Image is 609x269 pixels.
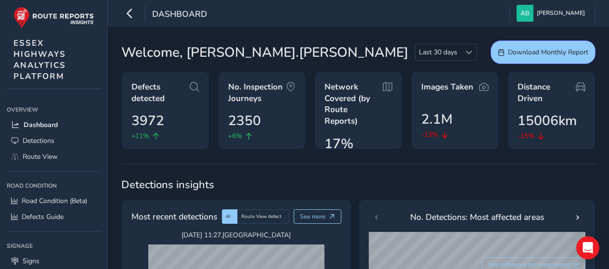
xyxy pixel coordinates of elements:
span: 15006km [518,111,577,131]
span: Signs [23,256,39,266]
a: Road Condition (Beta) [7,193,101,209]
div: Route View defect [237,209,289,224]
div: Signage [7,239,101,253]
span: -13% [421,129,438,140]
button: See more [294,209,341,224]
span: -15% [518,131,534,141]
span: [DATE] 11:27 , [GEOGRAPHIC_DATA] [148,231,324,240]
span: No. Inspection Journeys [228,81,286,104]
span: Most recent detections [131,210,217,223]
span: 3972 [131,111,164,131]
a: Signs [7,253,101,269]
span: +11% [131,131,149,141]
span: Detections [23,136,54,145]
span: Download Monthly Report [508,48,588,57]
span: +6% [228,131,242,141]
span: Road Condition (Beta) [22,196,87,205]
span: Route View [23,152,58,161]
span: Detections insights [121,178,596,192]
span: Distance Driven [518,81,576,104]
button: [PERSON_NAME] [517,5,588,22]
span: 17% [324,134,353,154]
span: Defects detected [131,81,190,104]
a: Route View [7,149,101,165]
span: Network Covered (by Route Reports) [324,81,383,127]
span: 2350 [228,111,261,131]
span: Dashboard [24,120,58,129]
div: Overview [7,102,101,117]
span: ESSEX HIGHWAYS ANALYTICS PLATFORM [13,38,66,82]
a: Defects Guide [7,209,101,225]
span: Dashboard [152,8,207,22]
img: rr logo [13,7,94,28]
span: No. Detections: Most affected areas [410,211,544,223]
span: AI [226,213,231,220]
div: AI [222,209,237,224]
span: 2.1M [421,109,453,129]
a: Detections [7,133,101,149]
span: Last 30 days [415,44,461,60]
span: Defects Guide [22,212,64,221]
span: Welcome, [PERSON_NAME].[PERSON_NAME] [121,42,408,63]
span: See difference for same period [488,261,570,269]
span: [PERSON_NAME] [537,5,585,22]
a: Dashboard [7,117,101,133]
img: diamond-layout [517,5,533,22]
div: Open Intercom Messenger [576,236,599,259]
button: Download Monthly Report [491,40,596,64]
span: Images Taken [421,81,473,93]
div: Road Condition [7,179,101,193]
span: See more [300,213,325,220]
span: Route View defect [241,213,282,220]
